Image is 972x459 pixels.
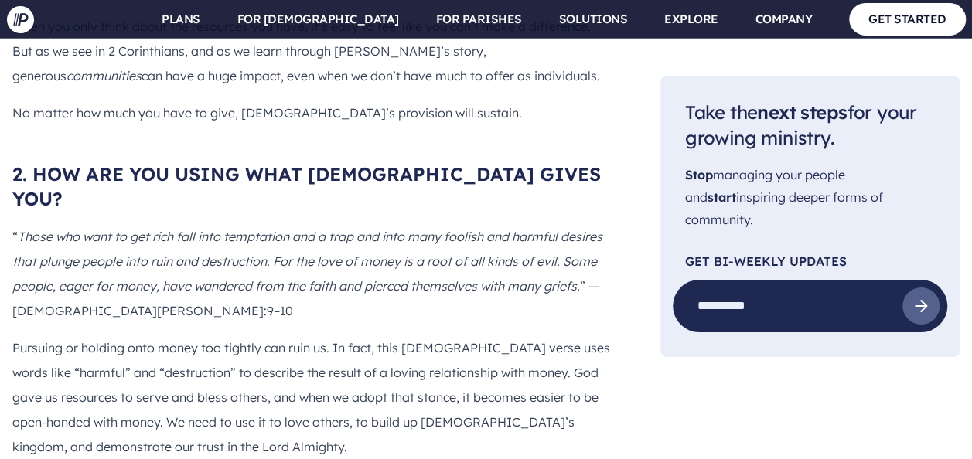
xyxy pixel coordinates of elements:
[757,100,847,124] span: next steps
[12,162,601,210] span: 2. HOW ARE YOU USING WHAT [DEMOGRAPHIC_DATA] GIVES YOU?
[67,68,142,83] i: communities
[12,229,602,294] i: Those who want to get rich fall into temptation and a trap and into many foolish and harmful desi...
[12,14,611,88] p: When you only think about the resources you have, it’s easy to feel like you can’t make a differe...
[685,255,935,267] p: Get Bi-Weekly Updates
[708,189,736,204] span: start
[12,100,611,125] p: No matter how much you have to give, [DEMOGRAPHIC_DATA]’s provision will sustain.
[12,224,611,323] p: “ ” —[DEMOGRAPHIC_DATA][PERSON_NAME]:9–10
[685,167,713,182] span: Stop
[849,3,966,35] a: GET STARTED
[685,164,935,230] p: managing your people and inspiring deeper forms of community.
[12,335,611,459] p: Pursuing or holding onto money too tightly can ruin us. In fact, this [DEMOGRAPHIC_DATA] verse us...
[685,100,916,149] span: Take the for your growing ministry.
